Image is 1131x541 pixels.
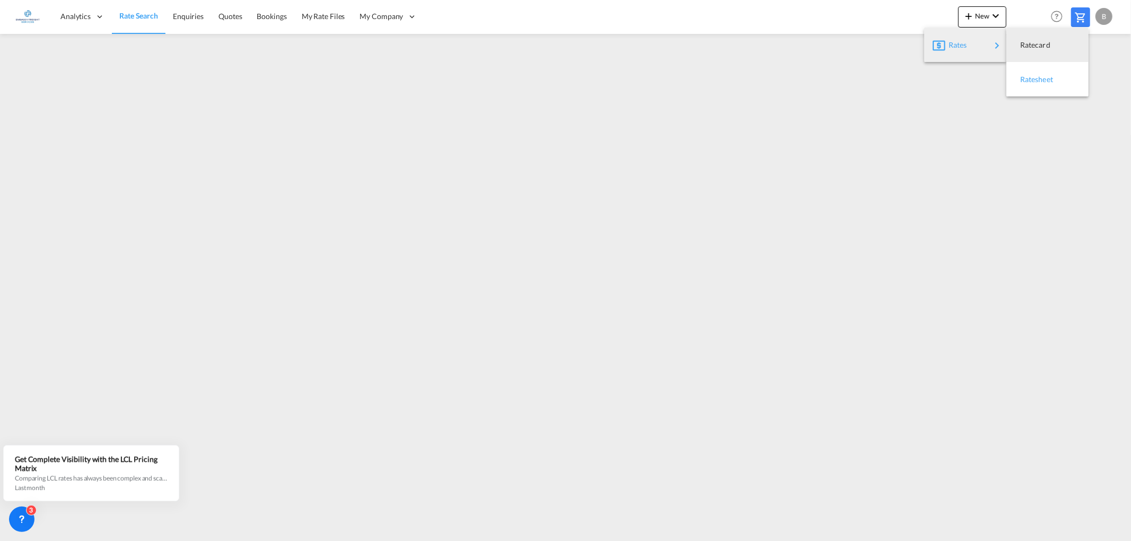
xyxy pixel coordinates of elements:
span: Ratecard [1020,34,1032,56]
div: Ratecard [1015,32,1080,58]
span: Ratesheet [1020,69,1032,90]
md-icon: icon-chevron-right [991,39,1004,52]
div: Ratesheet [1015,66,1080,93]
span: Rates [949,34,961,56]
